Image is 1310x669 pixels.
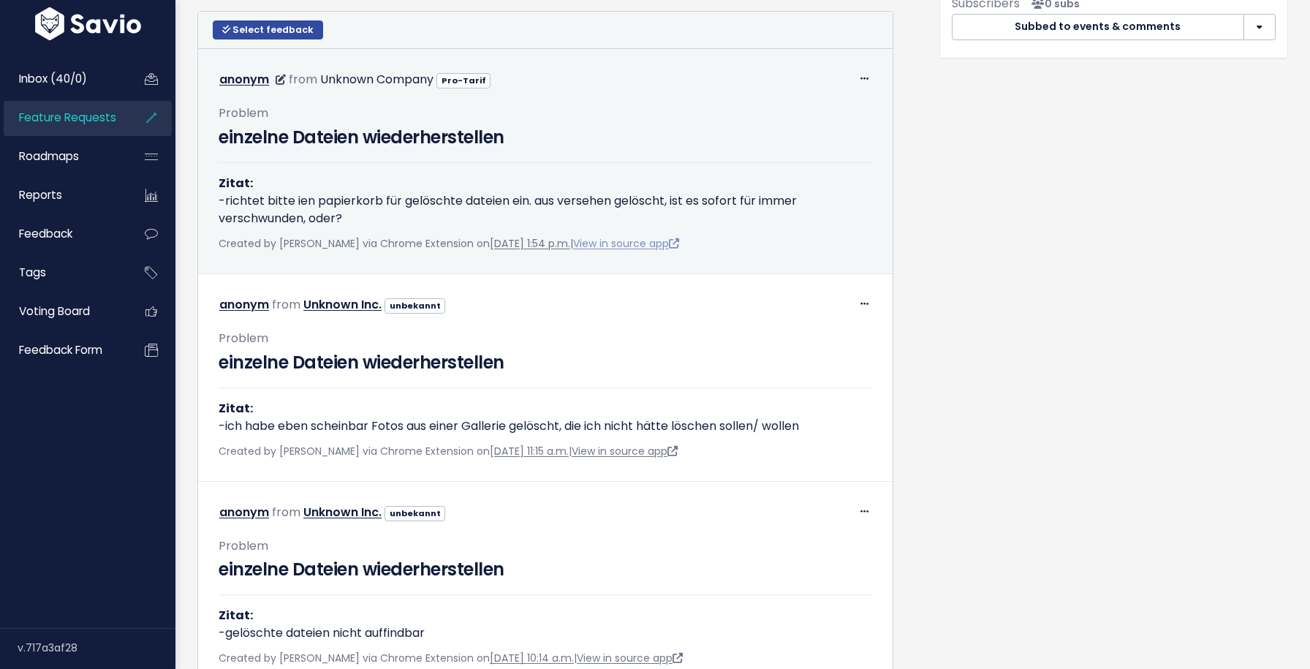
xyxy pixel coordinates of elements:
span: Roadmaps [19,148,79,164]
span: Feature Requests [19,110,116,125]
strong: Zitat: [219,607,253,624]
a: Inbox (40/0) [4,62,121,96]
a: Reports [4,178,121,212]
h3: einzelne Dateien wiederherstellen [219,349,872,376]
span: from [272,504,300,521]
a: anonym [219,504,269,521]
div: v.717a3af28 [18,629,175,667]
a: View in source app [577,651,683,665]
p: -ich habe eben scheinbar Fotos aus einer Gallerie gelöscht, die ich nicht hätte löschen sollen/ w... [219,400,872,435]
a: Unknown Inc. [303,504,382,521]
a: anonym [219,296,269,313]
span: Feedback [19,226,72,241]
h3: einzelne Dateien wiederherstellen [219,124,872,151]
strong: Pro-Tarif [442,75,486,86]
strong: Zitat: [219,175,253,192]
button: Select feedback [213,20,323,39]
span: Tags [19,265,46,280]
a: Voting Board [4,295,121,328]
span: Select feedback [232,23,314,36]
span: Voting Board [19,303,90,319]
h3: einzelne Dateien wiederherstellen [219,556,872,583]
a: View in source app [573,236,679,251]
span: Problem [219,105,268,121]
span: Created by [PERSON_NAME] via Chrome Extension on | [219,651,683,665]
strong: unbekannt [390,507,441,519]
span: from [289,71,317,88]
a: [DATE] 1:54 p.m. [490,236,570,251]
a: [DATE] 10:14 a.m. [490,651,574,665]
span: Created by [PERSON_NAME] via Chrome Extension on | [219,444,678,458]
a: Unknown Inc. [303,296,382,313]
a: Feature Requests [4,101,121,135]
span: Problem [219,330,268,347]
a: Roadmaps [4,140,121,173]
strong: unbekannt [390,300,441,311]
span: Feedback form [19,342,102,358]
img: logo-white.9d6f32f41409.svg [31,7,145,40]
span: from [272,296,300,313]
a: Tags [4,256,121,290]
strong: Zitat: [219,400,253,417]
button: Subbed to events & comments [952,14,1244,40]
span: Reports [19,187,62,203]
span: Inbox (40/0) [19,71,87,86]
span: Problem [219,537,268,554]
p: -richtet bitte ien papierkorb für gelöschte dateien ein. aus versehen gelöscht, ist es sofort für... [219,175,872,227]
a: Feedback [4,217,121,251]
a: anonym [219,71,269,88]
a: Feedback form [4,333,121,367]
a: View in source app [572,444,678,458]
div: Unknown Company [320,69,433,91]
p: -gelöschte dateien nicht auffindbar [219,607,872,642]
span: Created by [PERSON_NAME] via Chrome Extension on | [219,236,679,251]
a: [DATE] 11:15 a.m. [490,444,569,458]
